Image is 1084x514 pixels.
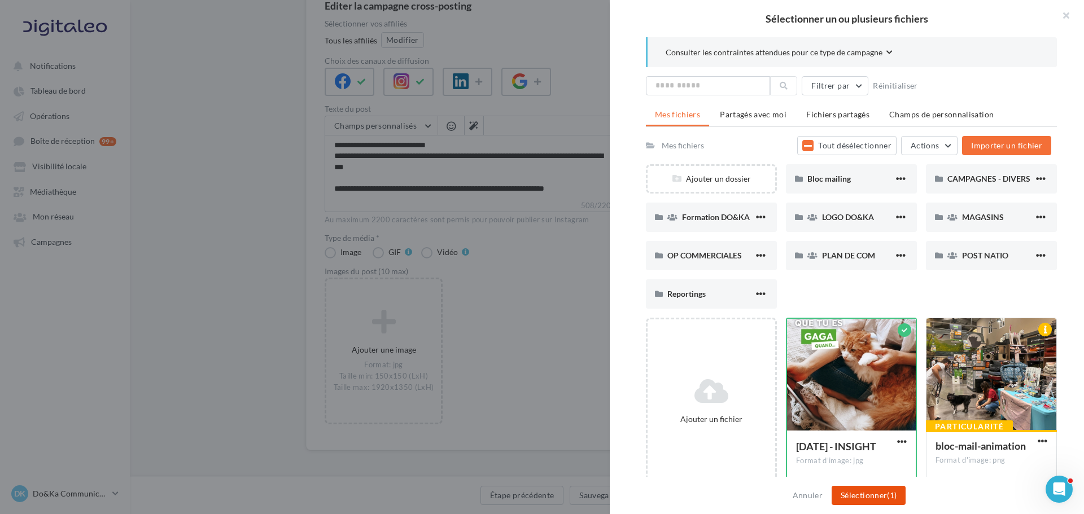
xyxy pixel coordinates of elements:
button: Consulter les contraintes attendues pour ce type de campagne [666,46,893,60]
span: Mes fichiers [655,109,700,119]
span: Bloc mailing [807,174,851,183]
span: bloc-mail-animation [936,440,1026,452]
div: Format d'image: png [936,455,1047,465]
div: Particularité [926,420,1013,433]
button: Actions [901,136,958,155]
span: CAMPAGNES - DIVERS [947,174,1030,183]
div: Ajouter un fichier [652,414,771,425]
h2: Sélectionner un ou plusieurs fichiers [628,14,1066,24]
span: OP COMMERCIALES [667,251,742,260]
button: Sélectionner(1) [832,486,906,505]
span: Consulter les contraintes attendues pour ce type de campagne [666,47,882,58]
div: Ajouter un dossier [648,173,775,184]
span: Champs de personnalisation [889,109,994,119]
button: Importer un fichier [962,136,1051,155]
span: Reportings [667,289,706,298]
div: Format d'image: jpg [796,456,907,466]
span: PLAN DE COM [822,251,875,260]
iframe: Intercom live chat [1046,476,1073,503]
span: Fichiers partagés [806,109,869,119]
span: Importer un fichier [971,140,1042,150]
span: LOGO DO&KA [822,212,874,222]
button: Réinitialiser [868,79,923,93]
span: Actions [911,140,939,150]
button: Tout désélectionner [797,136,897,155]
div: Mes fichiers [662,140,704,151]
button: Annuler [788,489,827,502]
span: POST NATIO [962,251,1008,260]
span: 09.10.2025 - INSIGHT [796,440,876,453]
span: Partagés avec moi [720,109,786,119]
span: MAGASINS [962,212,1004,222]
button: Filtrer par [802,76,868,95]
span: (1) [887,490,897,500]
span: Formation DO&KA [682,212,750,222]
